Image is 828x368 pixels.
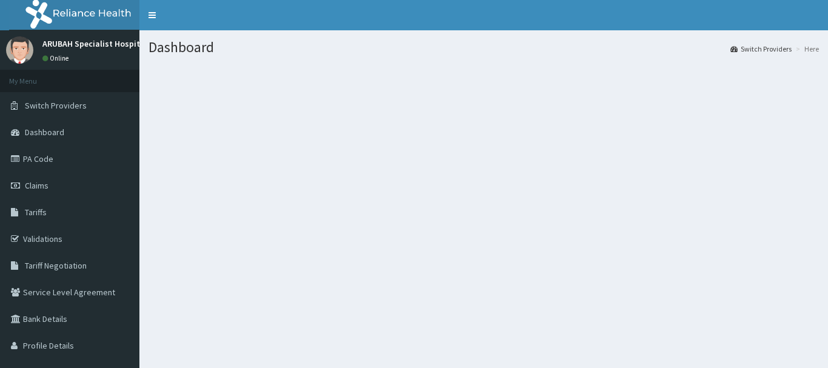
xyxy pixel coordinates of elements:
[730,44,792,54] a: Switch Providers
[25,100,87,111] span: Switch Providers
[25,207,47,218] span: Tariffs
[42,39,147,48] p: ARUBAH Specialist Hospital
[25,127,64,138] span: Dashboard
[25,260,87,271] span: Tariff Negotiation
[6,36,33,64] img: User Image
[149,39,819,55] h1: Dashboard
[793,44,819,54] li: Here
[42,54,72,62] a: Online
[25,180,48,191] span: Claims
